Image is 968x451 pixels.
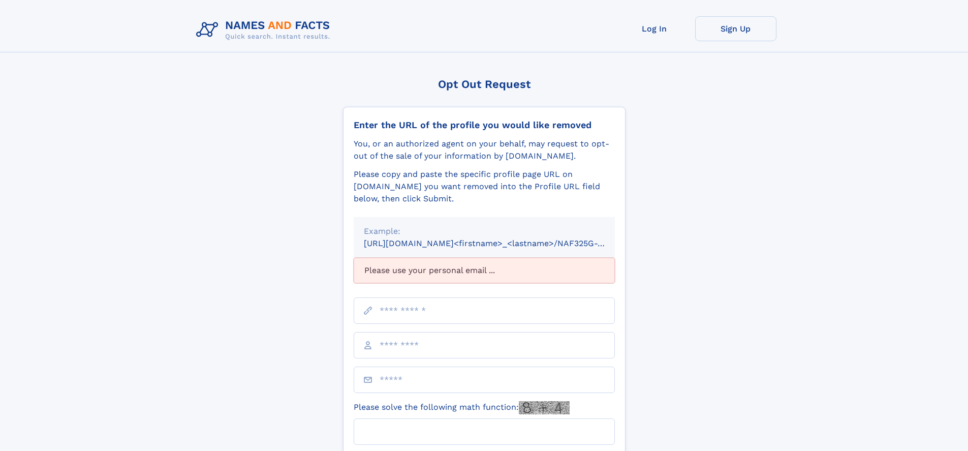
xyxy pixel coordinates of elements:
img: Logo Names and Facts [192,16,338,44]
a: Sign Up [695,16,776,41]
a: Log In [614,16,695,41]
small: [URL][DOMAIN_NAME]<firstname>_<lastname>/NAF325G-xxxxxxxx [364,238,634,248]
label: Please solve the following math function: [354,401,570,414]
div: Enter the URL of the profile you would like removed [354,119,615,131]
div: Please copy and paste the specific profile page URL on [DOMAIN_NAME] you want removed into the Pr... [354,168,615,205]
div: Please use your personal email ... [354,258,615,283]
div: You, or an authorized agent on your behalf, may request to opt-out of the sale of your informatio... [354,138,615,162]
div: Example: [364,225,605,237]
div: Opt Out Request [343,78,626,91]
